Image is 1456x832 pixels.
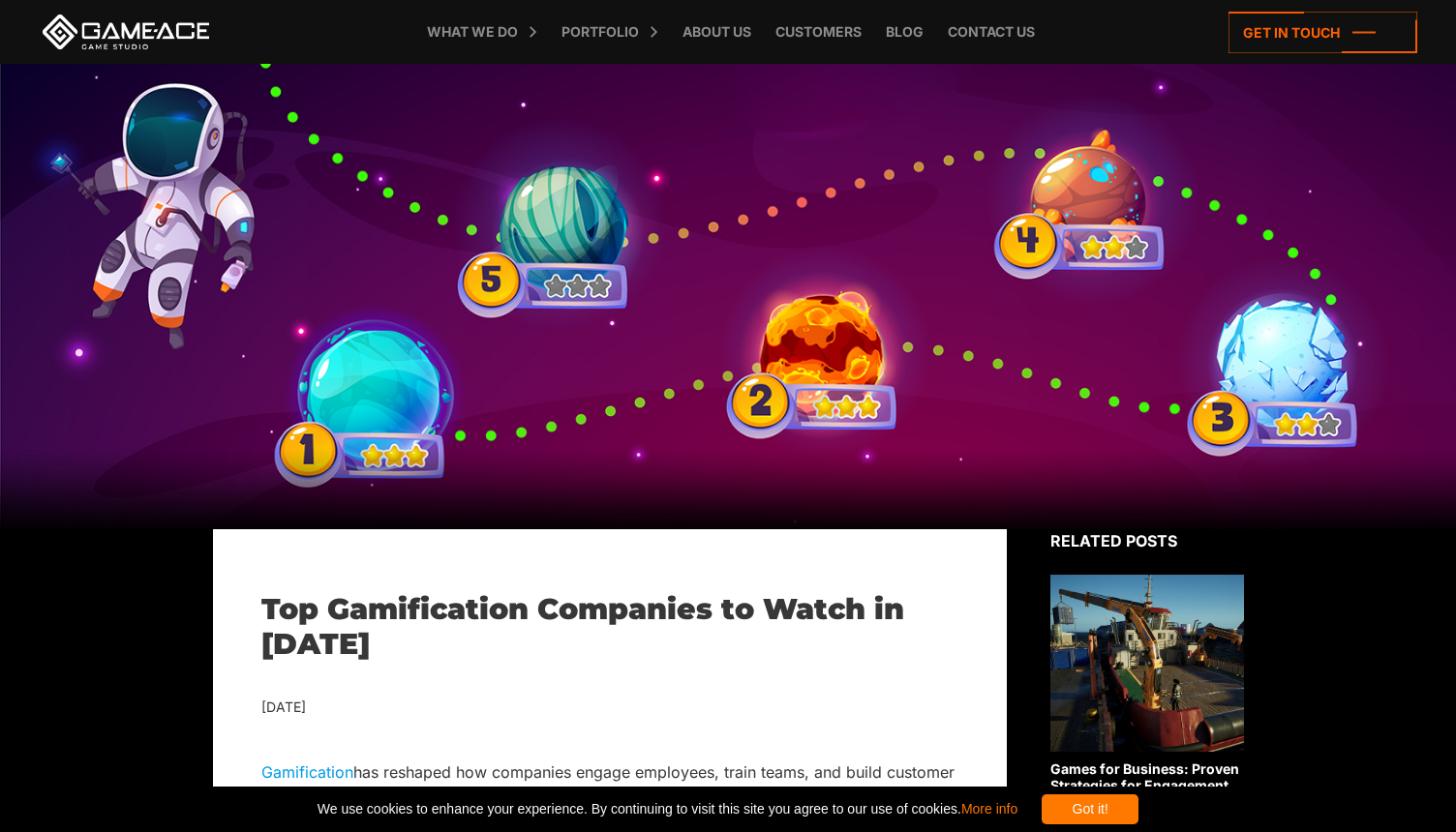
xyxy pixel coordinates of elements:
div: Related posts [1050,529,1244,552]
span: We use cookies to enhance your experience. By continuing to visit this site you agree to our use ... [318,794,1017,824]
a: Get in touch [1228,12,1417,53]
img: Related [1050,575,1244,752]
a: More info [961,801,1017,817]
div: [DATE] [261,696,958,720]
a: Games for Business: Proven Strategies for Engagement and Growth [1050,575,1244,810]
a: Gamification [261,762,353,782]
h1: Top Gamification Companies to Watch in [DATE] [261,592,958,662]
div: Got it! [1042,794,1138,824]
